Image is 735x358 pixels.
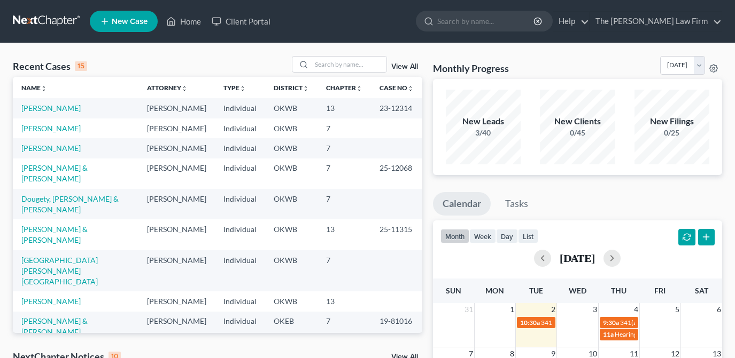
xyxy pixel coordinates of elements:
[518,229,538,243] button: list
[569,286,586,295] span: Wed
[371,158,422,189] td: 25-12068
[635,115,709,128] div: New Filings
[318,158,371,189] td: 7
[380,84,414,92] a: Case Nounfold_more
[433,192,491,216] a: Calendar
[509,303,515,316] span: 1
[407,85,414,92] i: unfold_more
[318,118,371,138] td: 7
[463,303,474,316] span: 31
[21,144,81,153] a: [PERSON_NAME]
[138,138,215,158] td: [PERSON_NAME]
[496,229,518,243] button: day
[215,118,265,138] td: Individual
[318,312,371,342] td: 7
[215,250,265,291] td: Individual
[520,319,540,327] span: 10:30a
[371,219,422,250] td: 25-11315
[265,138,318,158] td: OKWB
[13,60,87,73] div: Recent Cases
[265,189,318,219] td: OKWB
[265,118,318,138] td: OKWB
[485,286,504,295] span: Mon
[265,250,318,291] td: OKWB
[318,98,371,118] td: 13
[446,115,521,128] div: New Leads
[21,104,81,113] a: [PERSON_NAME]
[265,219,318,250] td: OKWB
[21,163,88,183] a: [PERSON_NAME] & [PERSON_NAME]
[635,128,709,138] div: 0/25
[138,250,215,291] td: [PERSON_NAME]
[318,138,371,158] td: 7
[318,250,371,291] td: 7
[223,84,246,92] a: Typeunfold_more
[147,84,188,92] a: Attorneyunfold_more
[21,316,88,336] a: [PERSON_NAME] & [PERSON_NAME]
[391,63,418,70] a: View All
[181,85,188,92] i: unfold_more
[41,85,47,92] i: unfold_more
[21,297,81,306] a: [PERSON_NAME]
[21,225,88,244] a: [PERSON_NAME] & [PERSON_NAME]
[560,252,595,264] h2: [DATE]
[75,61,87,71] div: 15
[215,219,265,250] td: Individual
[215,312,265,342] td: Individual
[138,189,215,219] td: [PERSON_NAME]
[550,303,556,316] span: 2
[590,12,722,31] a: The [PERSON_NAME] Law Firm
[239,85,246,92] i: unfold_more
[674,303,680,316] span: 5
[469,229,496,243] button: week
[215,138,265,158] td: Individual
[265,291,318,311] td: OKWB
[161,12,206,31] a: Home
[695,286,708,295] span: Sat
[716,303,722,316] span: 6
[433,62,509,75] h3: Monthly Progress
[318,219,371,250] td: 13
[592,303,598,316] span: 3
[138,291,215,311] td: [PERSON_NAME]
[265,158,318,189] td: OKWB
[318,189,371,219] td: 7
[21,84,47,92] a: Nameunfold_more
[138,219,215,250] td: [PERSON_NAME]
[215,158,265,189] td: Individual
[21,124,81,133] a: [PERSON_NAME]
[215,291,265,311] td: Individual
[356,85,362,92] i: unfold_more
[603,330,614,338] span: 11a
[112,18,148,26] span: New Case
[138,118,215,138] td: [PERSON_NAME]
[138,158,215,189] td: [PERSON_NAME]
[633,303,639,316] span: 4
[541,319,644,327] span: 341(a) meeting for [PERSON_NAME]
[529,286,543,295] span: Tue
[303,85,309,92] i: unfold_more
[654,286,666,295] span: Fri
[215,189,265,219] td: Individual
[138,312,215,342] td: [PERSON_NAME]
[326,84,362,92] a: Chapterunfold_more
[603,319,619,327] span: 9:30a
[312,57,386,72] input: Search by name...
[496,192,538,216] a: Tasks
[21,256,98,286] a: [GEOGRAPHIC_DATA][PERSON_NAME][GEOGRAPHIC_DATA]
[215,98,265,118] td: Individual
[611,286,626,295] span: Thu
[540,128,615,138] div: 0/45
[206,12,276,31] a: Client Portal
[265,312,318,342] td: OKEB
[440,229,469,243] button: month
[138,98,215,118] td: [PERSON_NAME]
[371,98,422,118] td: 23-12314
[446,286,461,295] span: Sun
[553,12,589,31] a: Help
[265,98,318,118] td: OKWB
[274,84,309,92] a: Districtunfold_more
[437,11,535,31] input: Search by name...
[446,128,521,138] div: 3/40
[371,312,422,342] td: 19-81016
